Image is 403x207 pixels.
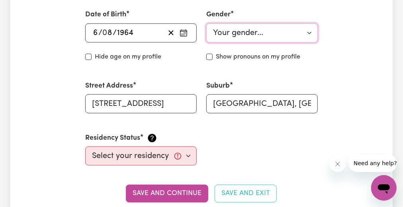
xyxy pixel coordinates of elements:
span: 0 [102,29,107,37]
button: Save and Exit [215,185,277,202]
span: Need any help? [5,6,48,12]
label: Gender [206,10,231,20]
label: Residency Status [85,133,140,143]
label: Date of Birth [85,10,126,20]
iframe: Close message [330,156,346,172]
span: / [113,29,117,37]
input: ---- [117,27,134,39]
span: / [98,29,102,37]
label: Street Address [85,81,133,91]
iframe: Message from company [349,154,397,172]
label: Show pronouns on my profile [216,52,300,62]
input: -- [103,27,113,39]
input: e.g. North Bondi, New South Wales [206,94,318,113]
label: Hide age on my profile [95,52,161,62]
iframe: Button to launch messaging window [371,175,397,201]
button: Save and continue [126,185,208,202]
label: Suburb [206,81,230,91]
input: -- [93,27,98,39]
